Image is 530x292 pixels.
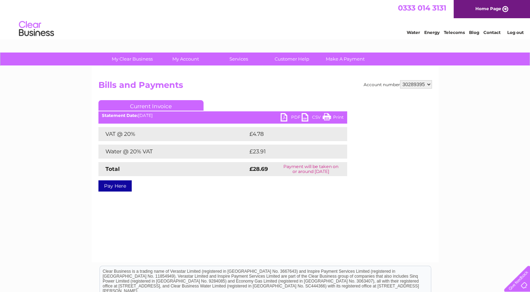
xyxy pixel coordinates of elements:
td: £23.91 [248,145,332,159]
a: Blog [469,30,479,35]
td: £4.78 [248,127,331,141]
a: Pay Here [98,180,132,192]
a: Current Invoice [98,100,204,111]
td: VAT @ 20% [98,127,248,141]
h2: Bills and Payments [98,80,432,93]
a: Log out [507,30,523,35]
strong: £28.69 [249,166,268,172]
b: Statement Date: [102,113,138,118]
div: [DATE] [98,113,347,118]
a: CSV [302,113,323,123]
td: Water @ 20% VAT [98,145,248,159]
a: Contact [483,30,501,35]
a: Telecoms [444,30,465,35]
a: Make A Payment [316,53,374,65]
a: My Account [157,53,214,65]
img: logo.png [19,18,54,40]
a: Customer Help [263,53,321,65]
a: PDF [281,113,302,123]
strong: Total [105,166,120,172]
a: 0333 014 3131 [398,4,446,12]
a: Energy [424,30,440,35]
td: Payment will be taken on or around [DATE] [275,162,347,176]
div: Clear Business is a trading name of Verastar Limited (registered in [GEOGRAPHIC_DATA] No. 3667643... [100,4,431,34]
a: My Clear Business [103,53,161,65]
a: Print [323,113,344,123]
a: Services [210,53,268,65]
div: Account number [364,80,432,89]
a: Water [407,30,420,35]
